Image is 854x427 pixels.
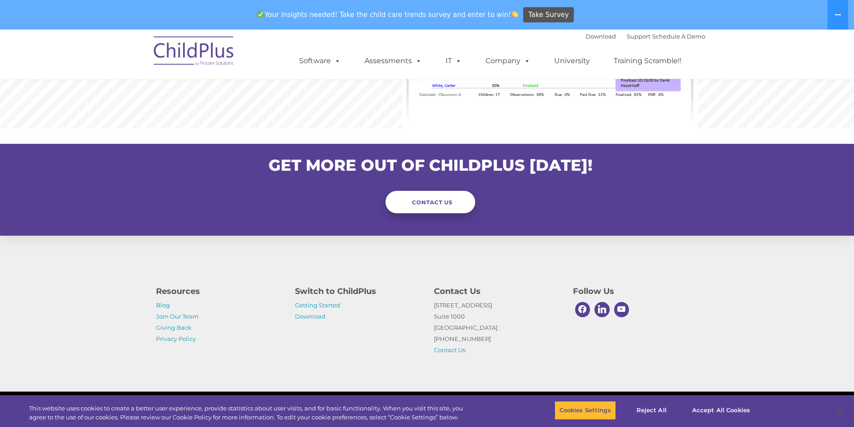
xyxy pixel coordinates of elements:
[295,313,325,320] a: Download
[592,300,612,319] a: Linkedin
[156,335,196,342] a: Privacy Policy
[434,285,559,298] h4: Contact Us
[254,6,522,23] span: Your insights needed! Take the child care trends survey and enter to win!
[257,11,264,17] img: ✅
[605,52,690,70] a: Training Scramble!!
[555,401,616,420] button: Cookies Settings
[573,300,593,319] a: Facebook
[386,191,475,213] a: CONTACT US
[29,404,470,422] div: This website uses cookies to create a better user experience, provide statistics about user visit...
[830,401,850,420] button: Close
[529,7,569,23] span: Take Survey
[290,52,350,70] a: Software
[434,300,559,356] p: [STREET_ADDRESS] Suite 1000 [GEOGRAPHIC_DATA] [PHONE_NUMBER]
[573,285,698,298] h4: Follow Us
[612,300,632,319] a: Youtube
[627,33,650,40] a: Support
[355,52,431,70] a: Assessments
[585,33,705,40] font: |
[437,52,471,70] a: IT
[156,313,199,320] a: Join Our Team
[295,302,340,309] a: Getting Started
[156,324,191,331] a: Giving Back
[523,7,574,23] a: Take Survey
[156,302,170,309] a: Blog
[652,33,705,40] a: Schedule A Demo
[585,33,616,40] a: Download
[412,199,453,206] span: CONTACT US
[7,155,854,175] h2: Get More Out Of ChildPlus [DATE]!
[687,401,755,420] button: Accept All Cookies
[545,52,599,70] a: University
[477,52,539,70] a: Company
[512,11,518,17] img: 👏
[624,401,680,420] button: Reject All
[295,285,420,298] h4: Switch to ChildPlus
[156,285,282,298] h4: Resources
[434,346,465,354] a: Contact Us
[149,30,239,75] img: ChildPlus by Procare Solutions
